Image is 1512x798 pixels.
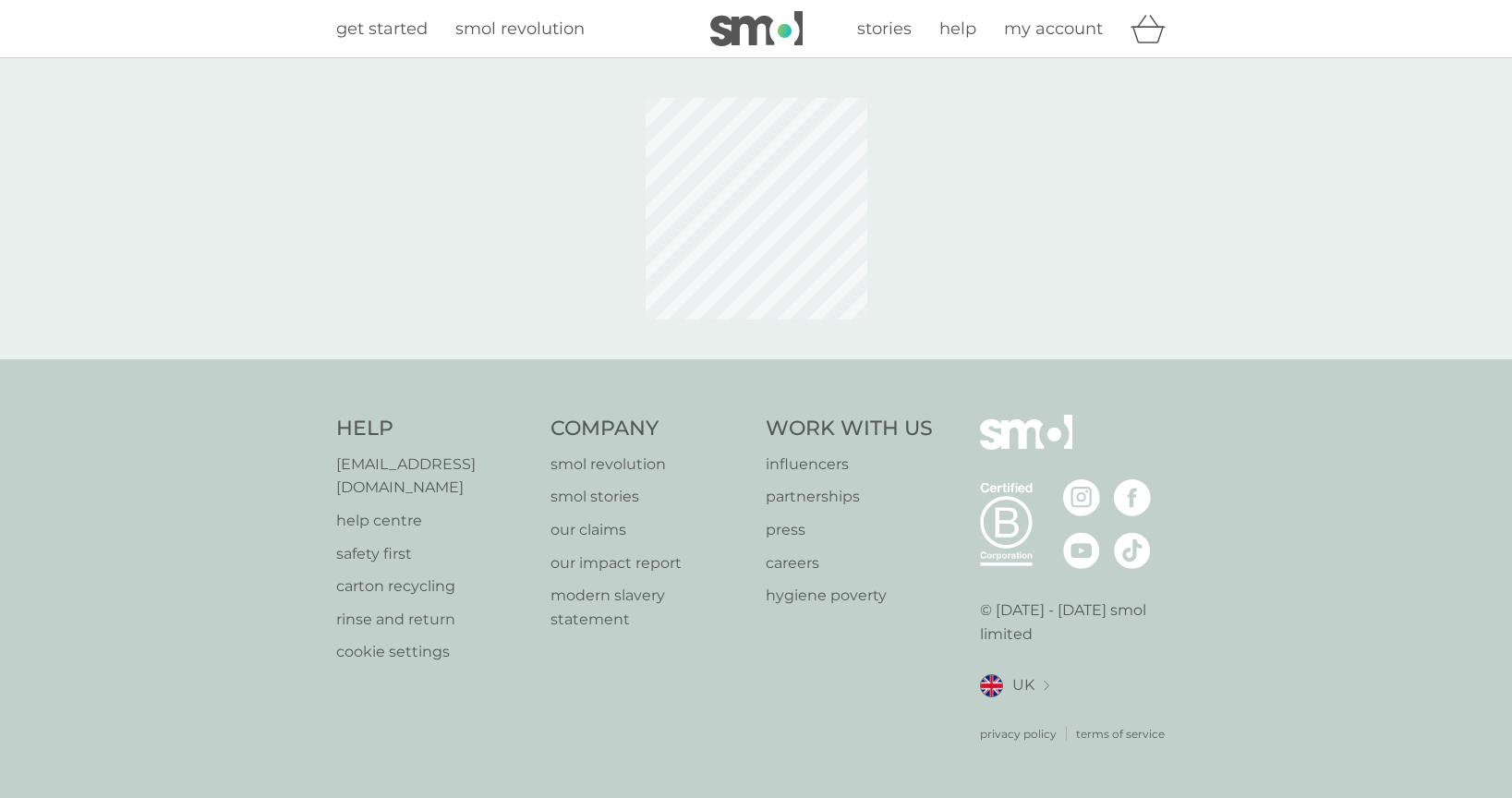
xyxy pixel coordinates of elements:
span: stories [857,18,912,39]
a: our claims [550,518,747,542]
h4: Work With Us [766,415,933,443]
a: smol revolution [550,453,747,477]
h4: Company [550,415,747,443]
a: modern slavery statement [550,584,747,631]
h4: Help [336,415,533,443]
span: UK [1012,673,1034,697]
a: stories [857,16,912,42]
a: cookie settings [336,640,533,664]
span: my account [1004,18,1103,39]
a: carton recycling [336,574,533,598]
span: help [939,18,976,39]
a: help [939,16,976,42]
a: rinse and return [336,608,533,632]
span: get started [336,18,428,39]
a: get started [336,16,428,42]
a: help centre [336,509,533,533]
a: [EMAIL_ADDRESS][DOMAIN_NAME] [336,453,533,500]
img: visit the smol Facebook page [1114,479,1151,516]
img: visit the smol Instagram page [1063,479,1100,516]
a: our impact report [550,551,747,575]
img: select a new location [1044,681,1049,691]
a: terms of service [1076,725,1165,743]
img: smol [710,11,803,46]
img: visit the smol Tiktok page [1114,532,1151,569]
a: smol revolution [455,16,585,42]
a: careers [766,551,933,575]
img: visit the smol Youtube page [1063,532,1100,569]
div: basket [1131,10,1177,47]
a: hygiene poverty [766,584,933,608]
img: UK flag [980,674,1003,697]
a: safety first [336,542,533,566]
span: smol revolution [455,18,585,39]
a: privacy policy [980,725,1057,743]
a: influencers [766,453,933,477]
p: © [DATE] - [DATE] smol limited [980,598,1177,646]
a: smol stories [550,485,747,509]
a: press [766,518,933,542]
a: partnerships [766,485,933,509]
img: smol [980,415,1072,478]
a: my account [1004,16,1103,42]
